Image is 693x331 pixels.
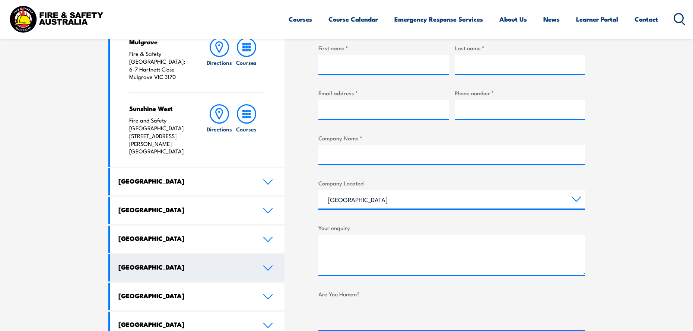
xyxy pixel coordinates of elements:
h4: Mulgrave [129,38,191,46]
a: [GEOGRAPHIC_DATA] [110,283,285,310]
a: Learner Portal [576,9,618,29]
a: Emergency Response Services [394,9,483,29]
h6: Courses [236,125,257,133]
a: Contact [635,9,658,29]
h6: Courses [236,58,257,66]
h4: [GEOGRAPHIC_DATA] [118,263,252,271]
h4: Sunshine West [129,104,191,112]
a: Courses [233,104,260,155]
h4: [GEOGRAPHIC_DATA] [118,320,252,328]
a: [GEOGRAPHIC_DATA] [110,197,285,224]
label: Company Name [318,134,585,142]
h4: [GEOGRAPHIC_DATA] [118,206,252,214]
p: Fire and Safety [GEOGRAPHIC_DATA] [STREET_ADDRESS][PERSON_NAME] [GEOGRAPHIC_DATA] [129,117,191,155]
label: First name [318,44,449,52]
a: Courses [289,9,312,29]
label: Email address [318,89,449,97]
label: Last name [455,44,585,52]
h4: [GEOGRAPHIC_DATA] [118,292,252,300]
h4: [GEOGRAPHIC_DATA] [118,234,252,242]
p: Fire & Safety [GEOGRAPHIC_DATA]: 6-7 Hartnett Close Mulgrave VIC 3170 [129,50,191,81]
label: Phone number [455,89,585,97]
a: [GEOGRAPHIC_DATA] [110,226,285,253]
a: Directions [206,38,233,81]
a: Courses [233,38,260,81]
h6: Directions [207,125,232,133]
a: Course Calendar [328,9,378,29]
label: Company Located [318,179,585,187]
label: Are You Human? [318,290,585,298]
label: Your enquiry [318,223,585,232]
a: Directions [206,104,233,155]
h4: [GEOGRAPHIC_DATA] [118,177,252,185]
a: News [543,9,560,29]
a: [GEOGRAPHIC_DATA] [110,254,285,281]
a: [GEOGRAPHIC_DATA] [110,168,285,195]
h6: Directions [207,58,232,66]
iframe: reCAPTCHA [318,301,432,330]
a: About Us [499,9,527,29]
